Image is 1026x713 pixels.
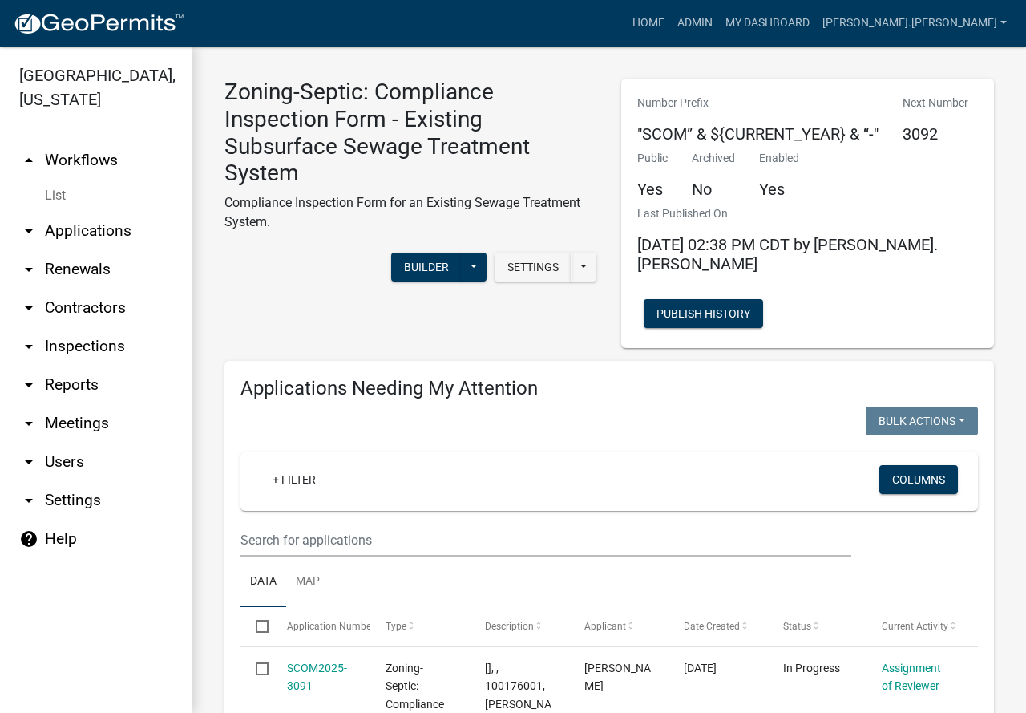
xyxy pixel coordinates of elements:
a: SCOM2025-3091 [287,662,347,693]
a: [PERSON_NAME].[PERSON_NAME] [816,8,1013,38]
button: Bulk Actions [866,407,978,435]
h5: No [692,180,735,199]
i: help [19,529,38,549]
a: Map [286,557,329,608]
i: arrow_drop_down [19,452,38,472]
datatable-header-cell: Select [240,607,271,646]
datatable-header-cell: Status [767,607,866,646]
h5: Yes [759,180,799,199]
i: arrow_drop_down [19,337,38,356]
i: arrow_drop_down [19,414,38,433]
datatable-header-cell: Applicant [569,607,669,646]
span: Philip Stoll [584,662,651,693]
span: In Progress [783,662,840,675]
h5: Yes [637,180,668,199]
span: [DATE] 02:38 PM CDT by [PERSON_NAME].[PERSON_NAME] [637,235,938,273]
a: Data [240,557,286,608]
a: + Filter [260,465,329,494]
button: Builder [391,253,462,282]
wm-modal-confirm: Workflow Publish History [644,309,763,322]
button: Settings [495,253,572,282]
p: Number Prefix [637,95,879,111]
span: 09/21/2025 [684,662,717,675]
i: arrow_drop_up [19,151,38,170]
i: arrow_drop_down [19,221,38,241]
h3: Zoning-Septic: Compliance Inspection Form - Existing Subsurface Sewage Treatment System [224,79,597,186]
p: Next Number [903,95,968,111]
span: Applicant [584,621,626,632]
span: Status [783,621,811,632]
span: Current Activity [882,621,948,632]
a: My Dashboard [719,8,816,38]
button: Columns [879,465,958,494]
h5: 3092 [903,124,968,144]
a: Assignment of Reviewer [882,662,941,693]
i: arrow_drop_down [19,298,38,318]
datatable-header-cell: Application Number [271,607,370,646]
span: Date Created [684,621,740,632]
span: Application Number [287,621,374,632]
p: Compliance Inspection Form for an Existing Sewage Treatment System. [224,193,597,232]
datatable-header-cell: Date Created [669,607,768,646]
p: Last Published On [637,205,978,222]
i: arrow_drop_down [19,491,38,510]
p: Public [637,150,668,167]
span: Type [386,621,406,632]
datatable-header-cell: Type [370,607,470,646]
p: Archived [692,150,735,167]
a: Admin [671,8,719,38]
h4: Applications Needing My Attention [240,377,978,400]
i: arrow_drop_down [19,375,38,395]
p: Enabled [759,150,799,167]
i: arrow_drop_down [19,260,38,279]
h5: "SCOM” & ${CURRENT_YEAR} & “-" [637,124,879,144]
span: Description [485,621,534,632]
input: Search for applications [240,524,851,557]
button: Publish History [644,299,763,328]
datatable-header-cell: Description [470,607,569,646]
datatable-header-cell: Current Activity [866,607,966,646]
a: Home [626,8,671,38]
